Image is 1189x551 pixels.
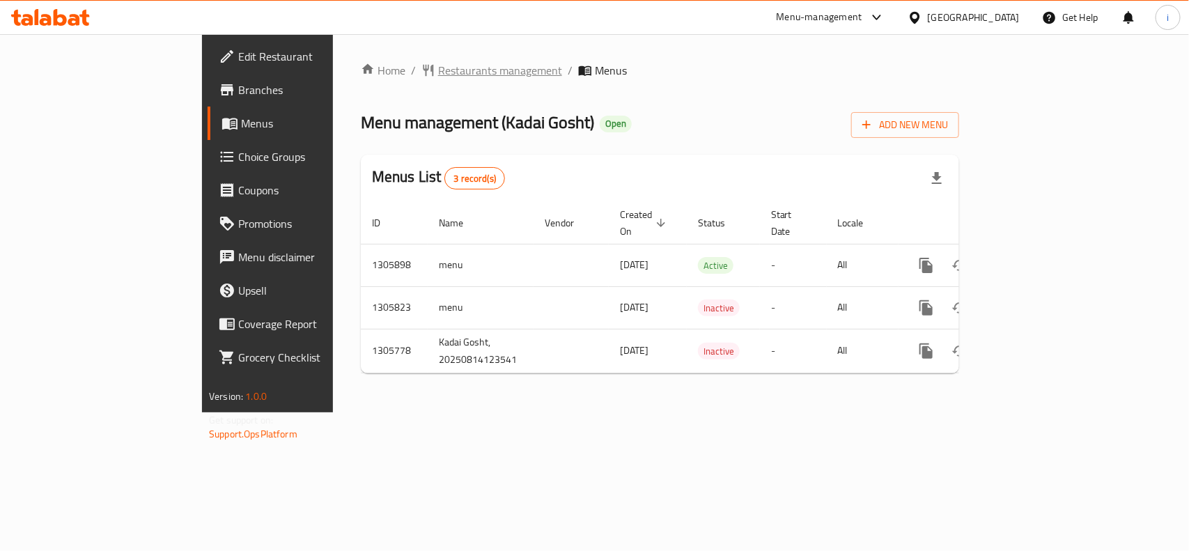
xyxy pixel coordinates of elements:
span: Locale [838,215,882,231]
button: Change Status [943,249,977,282]
a: Menus [208,107,401,140]
td: - [760,329,827,373]
span: Coupons [238,182,389,199]
span: Version: [209,387,243,405]
span: Menus [241,115,389,132]
td: All [827,244,899,286]
span: Name [439,215,481,231]
span: [DATE] [620,256,648,274]
span: Restaurants management [438,62,562,79]
span: Start Date [771,206,810,240]
span: Inactive [698,300,740,316]
a: Upsell [208,274,401,307]
a: Edit Restaurant [208,40,401,73]
span: 3 record(s) [445,172,504,185]
span: Promotions [238,215,389,232]
td: All [827,329,899,373]
button: more [910,249,943,282]
button: Change Status [943,334,977,368]
a: Coverage Report [208,307,401,341]
span: 1.0.0 [245,387,267,405]
a: Promotions [208,207,401,240]
table: enhanced table [361,202,1055,373]
span: Status [698,215,743,231]
span: Menus [595,62,627,79]
span: Edit Restaurant [238,48,389,65]
span: Coverage Report [238,316,389,332]
span: Inactive [698,343,740,359]
span: Add New Menu [862,116,948,134]
div: Total records count [444,167,505,189]
a: Coupons [208,173,401,207]
button: more [910,334,943,368]
span: Upsell [238,282,389,299]
li: / [568,62,573,79]
span: [DATE] [620,298,648,316]
a: Choice Groups [208,140,401,173]
a: Support.OpsPlatform [209,425,297,443]
td: - [760,244,827,286]
button: Change Status [943,291,977,325]
a: Branches [208,73,401,107]
a: Grocery Checklist [208,341,401,374]
span: Created On [620,206,670,240]
span: Menu disclaimer [238,249,389,265]
td: menu [428,286,534,329]
div: Menu-management [777,9,862,26]
button: more [910,291,943,325]
div: [GEOGRAPHIC_DATA] [928,10,1020,25]
span: Vendor [545,215,592,231]
div: Active [698,257,733,274]
div: Export file [920,162,954,195]
span: Open [600,118,632,130]
span: Grocery Checklist [238,349,389,366]
a: Menu disclaimer [208,240,401,274]
td: menu [428,244,534,286]
li: / [411,62,416,79]
button: Add New Menu [851,112,959,138]
h2: Menus List [372,166,505,189]
span: Get support on: [209,411,273,429]
th: Actions [899,202,1055,245]
a: Restaurants management [421,62,562,79]
td: All [827,286,899,329]
td: Kadai Gosht, 20250814123541 [428,329,534,373]
span: i [1167,10,1169,25]
span: Branches [238,82,389,98]
span: ID [372,215,398,231]
span: Choice Groups [238,148,389,165]
span: Active [698,258,733,274]
span: [DATE] [620,341,648,359]
td: - [760,286,827,329]
span: Menu management ( Kadai Gosht ) [361,107,594,138]
nav: breadcrumb [361,62,959,79]
div: Open [600,116,632,132]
